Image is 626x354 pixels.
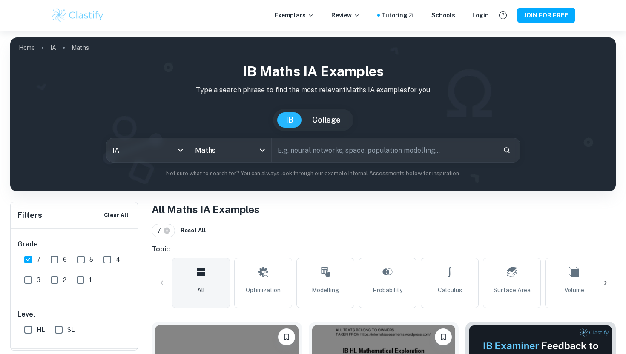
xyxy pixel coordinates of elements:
[102,209,131,222] button: Clear All
[63,255,67,264] span: 6
[373,285,402,295] span: Probability
[331,11,360,20] p: Review
[17,85,609,95] p: Type a search phrase to find the most relevant Maths IA examples for you
[89,275,92,285] span: 1
[37,325,45,334] span: HL
[312,285,339,295] span: Modelling
[496,8,510,23] button: Help and Feedback
[431,11,455,20] a: Schools
[106,138,189,162] div: IA
[51,7,105,24] img: Clastify logo
[50,42,56,54] a: IA
[304,112,349,128] button: College
[17,209,42,221] h6: Filters
[72,43,89,52] p: Maths
[37,255,40,264] span: 7
[63,275,66,285] span: 2
[246,285,281,295] span: Optimization
[116,255,120,264] span: 4
[10,37,616,191] img: profile cover
[17,309,132,320] h6: Level
[564,285,584,295] span: Volume
[275,11,314,20] p: Exemplars
[152,244,616,254] h6: Topic
[19,42,35,54] a: Home
[472,11,489,20] a: Login
[256,144,268,156] button: Open
[382,11,414,20] a: Tutoring
[500,143,514,157] button: Search
[152,202,616,217] h1: All Maths IA Examples
[17,169,609,178] p: Not sure what to search for? You can always look through our example Internal Assessments below f...
[67,325,75,334] span: SL
[178,224,208,237] button: Reset All
[89,255,93,264] span: 5
[494,285,531,295] span: Surface Area
[157,226,165,235] span: 7
[272,138,496,162] input: E.g. neural networks, space, population modelling...
[435,328,452,345] button: Please log in to bookmark exemplars
[152,224,175,237] div: 7
[278,328,295,345] button: Please log in to bookmark exemplars
[37,275,40,285] span: 3
[197,285,205,295] span: All
[17,61,609,82] h1: IB Maths IA examples
[438,285,462,295] span: Calculus
[17,239,132,249] h6: Grade
[277,112,302,128] button: IB
[517,8,575,23] button: JOIN FOR FREE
